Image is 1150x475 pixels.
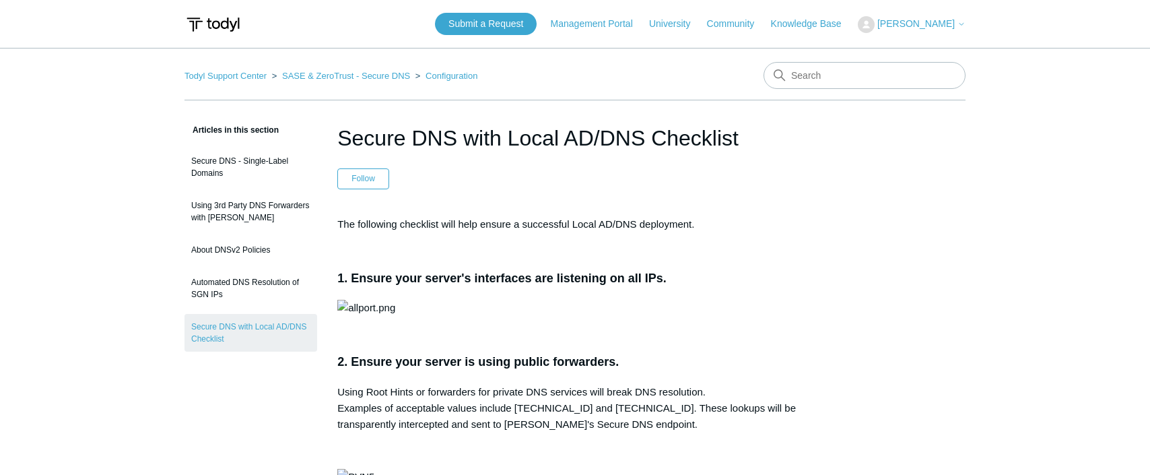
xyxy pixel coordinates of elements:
span: [PERSON_NAME] [877,18,955,29]
button: [PERSON_NAME] [858,16,966,33]
a: Secure DNS with Local AD/DNS Checklist [184,314,317,352]
a: Configuration [426,71,477,81]
input: Search [764,62,966,89]
a: Todyl Support Center [184,71,267,81]
p: The following checklist will help ensure a successful Local AD/DNS deployment. [337,216,813,232]
p: Using Root Hints or forwarders for private DNS services will break DNS resolution. Examples of ac... [337,384,813,433]
a: Secure DNS - Single-Label Domains [184,148,317,186]
h3: 1. Ensure your server's interfaces are listening on all IPs. [337,269,813,288]
a: Community [707,17,768,31]
a: SASE & ZeroTrust - Secure DNS [282,71,410,81]
a: Management Portal [551,17,646,31]
a: Using 3rd Party DNS Forwarders with [PERSON_NAME] [184,193,317,230]
span: Articles in this section [184,125,279,135]
li: SASE & ZeroTrust - Secure DNS [269,71,413,81]
img: Todyl Support Center Help Center home page [184,12,242,37]
button: Follow Article [337,168,389,189]
a: Submit a Request [435,13,537,35]
h1: Secure DNS with Local AD/DNS Checklist [337,122,813,154]
a: About DNSv2 Policies [184,237,317,263]
a: Automated DNS Resolution of SGN IPs [184,270,317,307]
li: Configuration [413,71,478,81]
li: Todyl Support Center [184,71,269,81]
a: University [649,17,704,31]
img: allport.png [337,300,395,316]
h3: 2. Ensure your server is using public forwarders. [337,352,813,372]
a: Knowledge Base [771,17,855,31]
